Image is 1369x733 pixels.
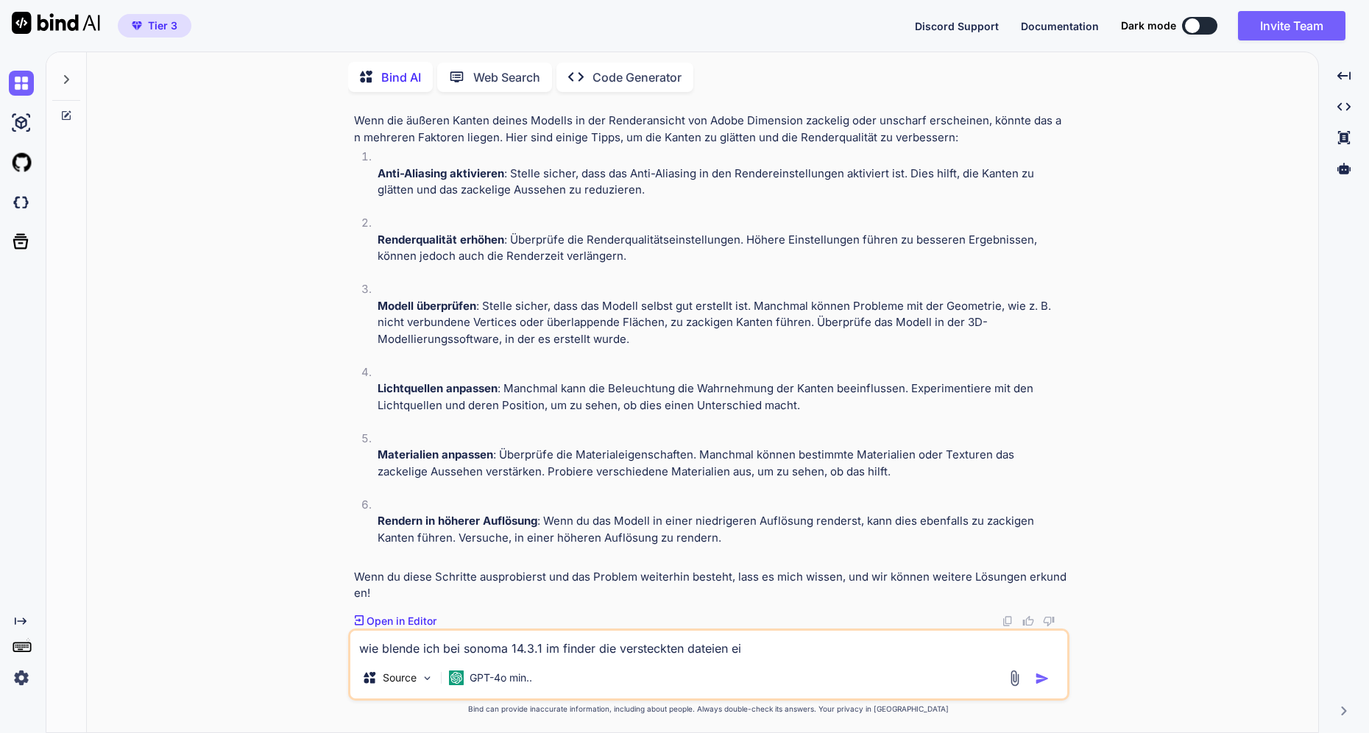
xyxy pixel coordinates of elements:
[378,381,498,395] strong: Lichtquellen anpassen
[12,12,100,34] img: Bind AI
[378,232,1066,265] p: : Überprüfe die Renderqualitätseinstellungen. Höhere Einstellungen führen zu besseren Ergebnissen...
[378,166,504,180] strong: Anti-Aliasing aktivieren
[1021,20,1099,32] span: Documentation
[378,380,1066,414] p: : Manchmal kann die Beleuchtung die Wahrnehmung der Kanten beeinflussen. Experimentiere mit den L...
[378,447,1066,480] p: : Überprüfe die Materialeigenschaften. Manchmal können bestimmte Materialien oder Texturen das za...
[915,18,999,34] button: Discord Support
[383,670,417,685] p: Source
[592,68,682,86] p: Code Generator
[1238,11,1345,40] button: Invite Team
[1022,615,1034,627] img: like
[1035,671,1050,686] img: icon
[132,21,142,30] img: premium
[378,166,1066,199] p: : Stelle sicher, dass das Anti-Aliasing in den Rendereinstellungen aktiviert ist. Dies hilft, die...
[378,513,1066,546] p: : Wenn du das Modell in einer niedrigeren Auflösung renderst, kann dies ebenfalls zu zackigen Kan...
[9,190,34,215] img: darkCloudIdeIcon
[1021,18,1099,34] button: Documentation
[378,299,476,313] strong: Modell überprüfen
[449,670,464,685] img: GPT-4o mini
[381,68,421,86] p: Bind AI
[1121,18,1176,33] span: Dark mode
[915,20,999,32] span: Discord Support
[1043,615,1055,627] img: dislike
[348,704,1069,715] p: Bind can provide inaccurate information, including about people. Always double-check its answers....
[1006,670,1023,687] img: attachment
[378,447,493,461] strong: Materialien anpassen
[9,150,34,175] img: githubLight
[148,18,177,33] span: Tier 3
[367,614,436,628] p: Open in Editor
[350,631,1067,657] textarea: wie blende ich bei sonoma 14.3.1 im finder die versteckten dateien e
[118,14,191,38] button: premiumTier 3
[421,672,434,684] img: Pick Models
[9,110,34,135] img: ai-studio
[378,233,504,247] strong: Renderqualität erhöhen
[378,298,1066,348] p: : Stelle sicher, dass das Modell selbst gut erstellt ist. Manchmal können Probleme mit der Geomet...
[1002,615,1014,627] img: copy
[9,71,34,96] img: chat
[378,514,537,528] strong: Rendern in höherer Auflösung
[354,569,1066,602] p: Wenn du diese Schritte ausprobierst und das Problem weiterhin besteht, lass es mich wissen, und w...
[473,68,540,86] p: Web Search
[470,670,532,685] p: GPT-4o min..
[354,113,1066,146] p: Wenn die äußeren Kanten deines Modells in der Renderansicht von Adobe Dimension zackelig oder uns...
[9,665,34,690] img: settings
